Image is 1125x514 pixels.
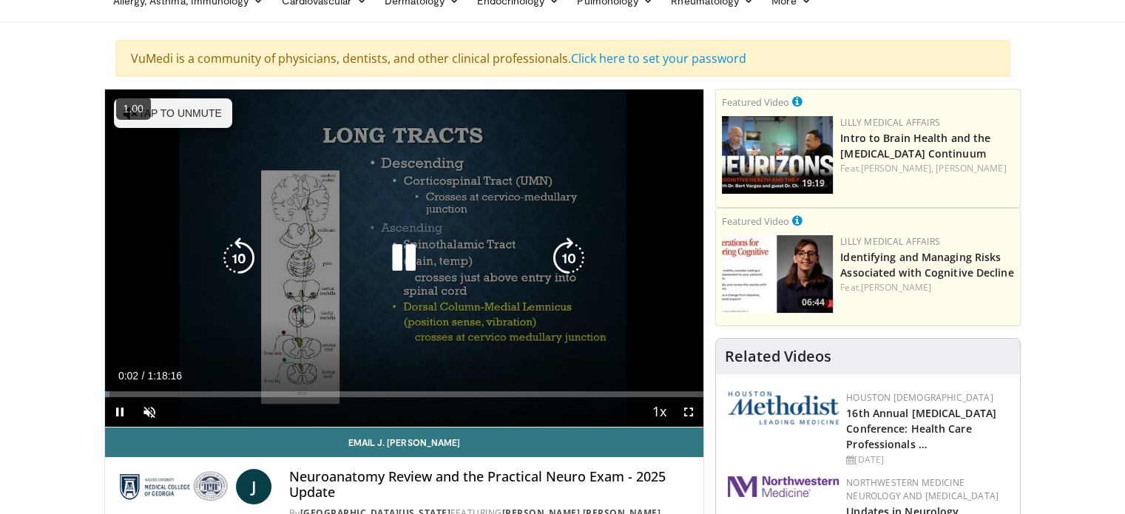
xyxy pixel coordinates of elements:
a: [PERSON_NAME] [861,281,931,294]
a: Intro to Brain Health and the [MEDICAL_DATA] Continuum [840,131,990,160]
button: Tap to unmute [114,98,232,128]
span: / [142,370,145,382]
a: Click here to set your password [571,50,746,67]
a: Houston [DEMOGRAPHIC_DATA] [846,391,993,404]
a: [PERSON_NAME] [936,162,1006,175]
h4: Related Videos [725,348,831,365]
span: 06:44 [797,296,829,309]
div: VuMedi is a community of physicians, dentists, and other clinical professionals. [115,40,1010,77]
img: 5e4488cc-e109-4a4e-9fd9-73bb9237ee91.png.150x105_q85_autocrop_double_scale_upscale_version-0.2.png [728,391,839,425]
a: 06:44 [722,235,833,313]
a: 16th Annual [MEDICAL_DATA] Conference: Health Care Professionals … [846,406,996,451]
div: Feat. [840,281,1014,294]
span: 0:02 [118,370,138,382]
a: Northwestern Medicine Neurology and [MEDICAL_DATA] [846,476,999,502]
div: Feat. [840,162,1014,175]
div: [DATE] [846,453,1008,467]
h4: Neuroanatomy Review and the Practical Neuro Exam - 2025 Update [289,469,692,501]
button: Fullscreen [674,397,703,427]
span: 19:19 [797,177,829,190]
div: Progress Bar [105,391,704,397]
a: Email J. [PERSON_NAME] [105,427,704,457]
a: 19:19 [722,116,833,194]
button: Unmute [135,397,164,427]
span: 1:18:16 [147,370,182,382]
img: Medical College of Georgia - Augusta University [117,469,230,504]
img: fc5f84e2-5eb7-4c65-9fa9-08971b8c96b8.jpg.150x105_q85_crop-smart_upscale.jpg [722,235,833,313]
video-js: Video Player [105,89,704,427]
a: Lilly Medical Affairs [840,116,940,129]
button: Pause [105,397,135,427]
small: Featured Video [722,214,789,228]
a: J [236,469,271,504]
small: Featured Video [722,95,789,109]
button: Playback Rate [644,397,674,427]
a: Identifying and Managing Risks Associated with Cognitive Decline [840,250,1013,280]
a: Lilly Medical Affairs [840,235,940,248]
a: [PERSON_NAME], [861,162,933,175]
img: 2a462fb6-9365-492a-ac79-3166a6f924d8.png.150x105_q85_autocrop_double_scale_upscale_version-0.2.jpg [728,476,839,497]
img: a80fd508-2012-49d4-b73e-1d4e93549e78.png.150x105_q85_crop-smart_upscale.jpg [722,116,833,194]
